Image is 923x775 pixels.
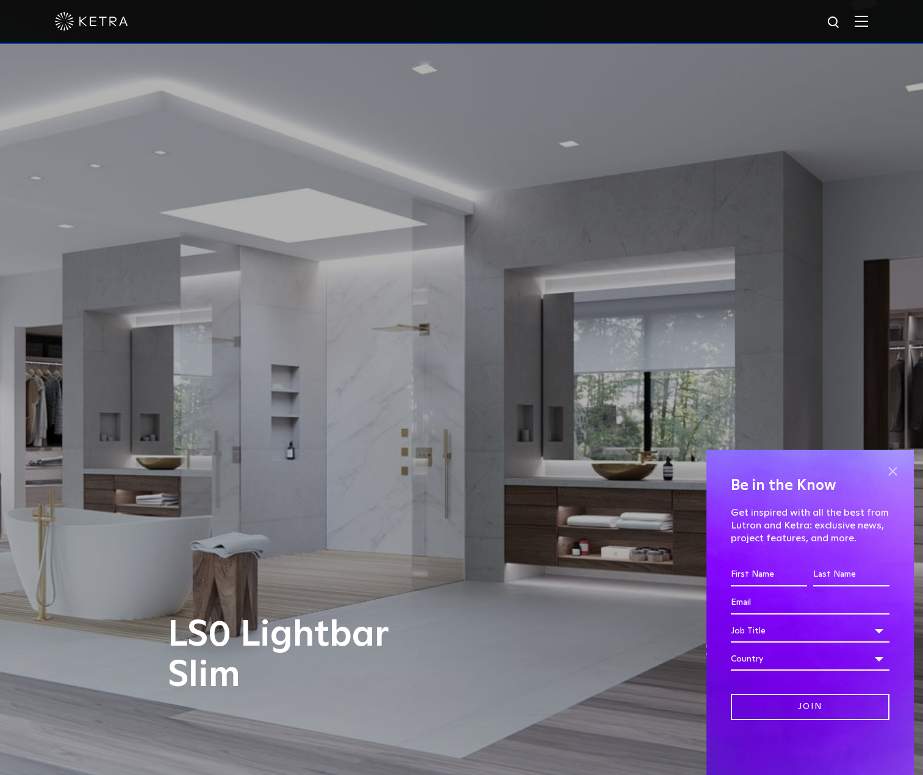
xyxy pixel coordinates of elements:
img: ketra-logo-2019-white [55,12,128,31]
img: search icon [827,15,842,31]
span: Specs [705,642,755,660]
input: Last Name [813,563,889,586]
input: Join [731,694,889,720]
img: Hamburger%20Nav.svg [855,15,868,27]
input: Email [731,591,889,615]
div: Country [731,647,889,671]
input: First Name [731,563,807,586]
h4: Be in the Know [731,474,889,497]
h1: LS0 Lightbar Slim [168,615,512,696]
a: Specs [705,642,755,690]
p: Get inspired with all the best from Lutron and Ketra: exclusive news, project features, and more. [731,506,889,544]
div: Job Title [731,619,889,643]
